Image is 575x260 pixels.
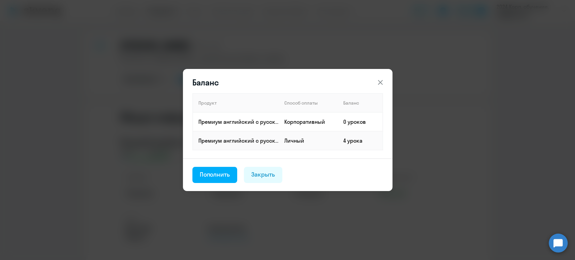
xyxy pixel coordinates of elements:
td: 4 урока [338,131,383,150]
p: Премиум английский с русскоговорящим преподавателем [198,118,279,125]
div: Пополнить [200,170,230,179]
td: Корпоративный [279,112,338,131]
td: Личный [279,131,338,150]
header: Баланс [183,77,392,88]
th: Продукт [193,94,279,112]
button: Закрыть [244,167,282,183]
th: Способ оплаты [279,94,338,112]
button: Пополнить [192,167,237,183]
p: Премиум английский с русскоговорящим преподавателем [198,137,279,144]
div: Закрыть [251,170,275,179]
td: 0 уроков [338,112,383,131]
th: Баланс [338,94,383,112]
